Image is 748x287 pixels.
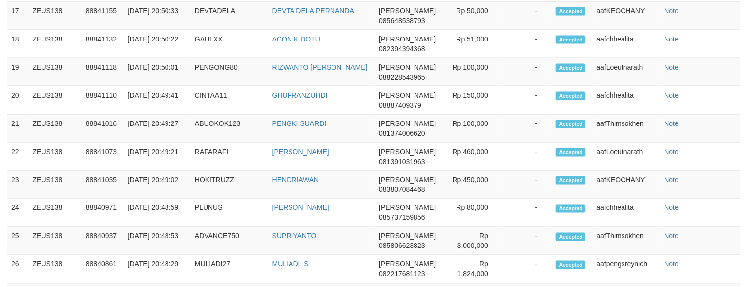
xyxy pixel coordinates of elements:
[124,2,191,30] td: [DATE] 20:50:33
[29,115,82,143] td: ZEUS138
[272,148,329,156] a: [PERSON_NAME]
[379,7,436,15] span: [PERSON_NAME]
[665,91,679,99] a: Note
[379,260,436,268] span: [PERSON_NAME]
[191,86,268,115] td: CINTAA11
[7,171,29,199] td: 23
[191,2,268,30] td: DEVTADELA
[379,176,436,184] span: [PERSON_NAME]
[82,227,124,255] td: 88840937
[191,143,268,171] td: RAFARAFI
[379,129,425,137] span: 081374006620
[379,214,425,222] span: 085737159856
[665,204,679,212] a: Note
[503,199,552,227] td: -
[379,91,436,99] span: [PERSON_NAME]
[191,30,268,58] td: GAULXX
[503,86,552,115] td: -
[445,86,503,115] td: Rp 150,000
[665,63,679,71] a: Note
[379,63,436,71] span: [PERSON_NAME]
[665,35,679,43] a: Note
[379,242,425,250] span: 085806623823
[665,232,679,240] a: Note
[82,2,124,30] td: 88841155
[7,115,29,143] td: 21
[665,176,679,184] a: Note
[124,115,191,143] td: [DATE] 20:49:27
[379,120,436,127] span: [PERSON_NAME]
[191,227,268,255] td: ADVANCE750
[593,58,661,86] td: aafLoeutnarath
[29,2,82,30] td: ZEUS138
[379,17,425,25] span: 085648538793
[379,232,436,240] span: [PERSON_NAME]
[556,120,585,128] span: Accepted
[556,148,585,157] span: Accepted
[556,233,585,241] span: Accepted
[82,30,124,58] td: 88841132
[7,86,29,115] td: 20
[82,171,124,199] td: 88841035
[82,199,124,227] td: 88840971
[556,176,585,185] span: Accepted
[445,255,503,284] td: Rp 1,824,000
[272,232,317,240] a: SUPRIYANTO
[124,58,191,86] td: [DATE] 20:50:01
[593,227,661,255] td: aafThimsokhen
[593,171,661,199] td: aafKEOCHANY
[379,204,436,212] span: [PERSON_NAME]
[379,186,425,194] span: 083807084468
[379,148,436,156] span: [PERSON_NAME]
[272,120,327,127] a: PENGKI SUARDI
[503,58,552,86] td: -
[124,199,191,227] td: [DATE] 20:48:59
[82,143,124,171] td: 88841073
[593,86,661,115] td: aafchhealita
[124,171,191,199] td: [DATE] 20:49:02
[665,7,679,15] a: Note
[445,199,503,227] td: Rp 80,000
[272,7,354,15] a: DEVTA DELA PERNANDA
[272,91,328,99] a: GHUFRANZUHDI
[124,227,191,255] td: [DATE] 20:48:53
[445,2,503,30] td: Rp 50,000
[503,171,552,199] td: -
[503,115,552,143] td: -
[191,58,268,86] td: PENGONG80
[29,199,82,227] td: ZEUS138
[445,115,503,143] td: Rp 100,000
[272,176,319,184] a: HENDRIAWAN
[556,92,585,100] span: Accepted
[272,204,329,212] a: [PERSON_NAME]
[272,63,368,71] a: RIZWANTO [PERSON_NAME]
[29,58,82,86] td: ZEUS138
[124,86,191,115] td: [DATE] 20:49:41
[593,143,661,171] td: aafLoeutnarath
[82,58,124,86] td: 88841118
[593,115,661,143] td: aafThimsokhen
[29,143,82,171] td: ZEUS138
[379,101,421,109] span: 08887409379
[503,255,552,284] td: -
[191,171,268,199] td: HOKITRUZZ
[379,270,425,278] span: 082217681123
[445,227,503,255] td: Rp 3,000,000
[503,2,552,30] td: -
[82,115,124,143] td: 88841016
[379,45,425,53] span: 082394394368
[272,260,309,268] a: MULIADI. S
[665,148,679,156] a: Note
[191,115,268,143] td: ABUOKOK123
[272,35,320,43] a: ACON K DOTU
[191,255,268,284] td: MULIADI27
[379,73,425,81] span: 088228543965
[29,227,82,255] td: ZEUS138
[593,199,661,227] td: aafchhealita
[593,2,661,30] td: aafKEOCHANY
[503,143,552,171] td: -
[593,255,661,284] td: aafpengsreynich
[7,255,29,284] td: 26
[7,30,29,58] td: 18
[29,86,82,115] td: ZEUS138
